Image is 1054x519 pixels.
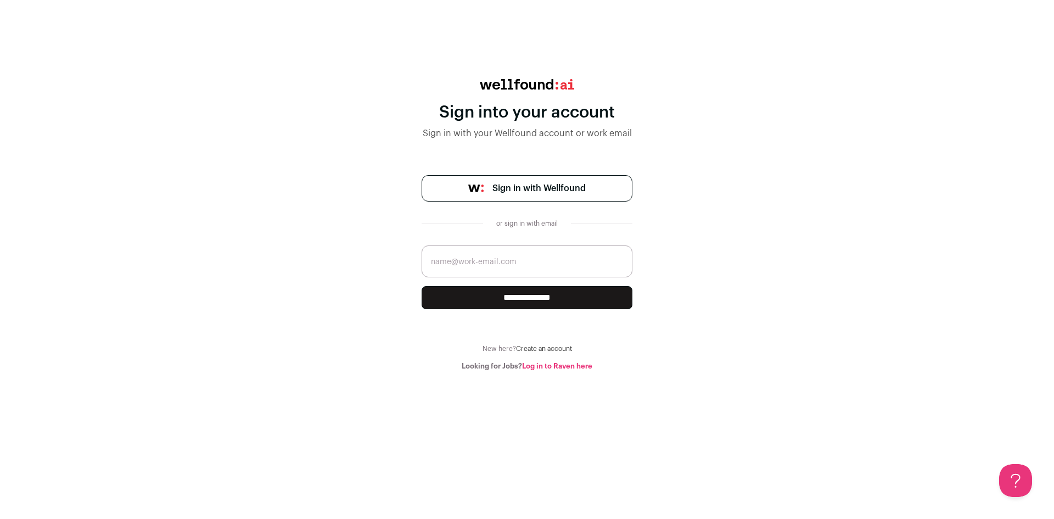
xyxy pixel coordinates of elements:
[492,219,562,228] div: or sign in with email
[999,464,1032,497] iframe: Help Scout Beacon - Open
[422,362,632,371] div: Looking for Jobs?
[480,79,574,90] img: wellfound:ai
[422,245,632,277] input: name@work-email.com
[422,175,632,202] a: Sign in with Wellfound
[422,344,632,353] div: New here?
[468,185,484,192] img: wellfound-symbol-flush-black-fb3c872781a75f747ccb3a119075da62bfe97bd399995f84a933054e44a575c4.png
[422,127,632,140] div: Sign in with your Wellfound account or work email
[516,345,572,352] a: Create an account
[492,182,586,195] span: Sign in with Wellfound
[422,103,632,122] div: Sign into your account
[522,362,592,370] a: Log in to Raven here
